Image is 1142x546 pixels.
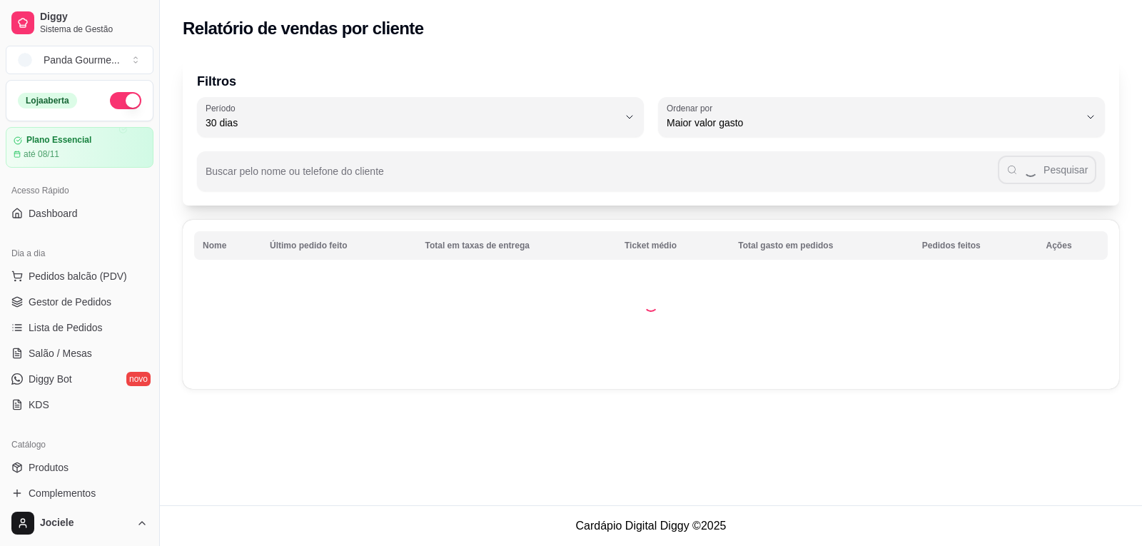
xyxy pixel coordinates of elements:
a: DiggySistema de Gestão [6,6,153,40]
span: Salão / Mesas [29,346,92,360]
div: Dia a dia [6,242,153,265]
a: Dashboard [6,202,153,225]
a: Produtos [6,456,153,479]
input: Buscar pelo nome ou telefone do cliente [206,170,998,184]
button: Select a team [6,46,153,74]
span: Lista de Pedidos [29,320,103,335]
span: Dashboard [29,206,78,221]
span: 30 dias [206,116,618,130]
article: até 08/11 [24,148,59,160]
span: Sistema de Gestão [40,24,148,35]
span: Pedidos balcão (PDV) [29,269,127,283]
footer: Cardápio Digital Diggy © 2025 [160,505,1142,546]
a: Plano Essencialaté 08/11 [6,127,153,168]
div: Loading [644,298,658,312]
div: Acesso Rápido [6,179,153,202]
a: Lista de Pedidos [6,316,153,339]
span: Jociele [40,517,131,530]
button: Pedidos balcão (PDV) [6,265,153,288]
p: Filtros [197,71,1105,91]
span: Maior valor gasto [667,116,1079,130]
span: Gestor de Pedidos [29,295,111,309]
h2: Relatório de vendas por cliente [183,17,424,40]
button: Jociele [6,506,153,540]
button: Alterar Status [110,92,141,109]
a: KDS [6,393,153,416]
a: Gestor de Pedidos [6,290,153,313]
div: Catálogo [6,433,153,456]
label: Período [206,102,240,114]
div: Panda Gourme ... [44,53,120,67]
a: Complementos [6,482,153,505]
label: Ordenar por [667,102,717,114]
span: KDS [29,398,49,412]
span: Diggy Bot [29,372,72,386]
button: Período30 dias [197,97,644,137]
span: Complementos [29,486,96,500]
span: Diggy [40,11,148,24]
button: Ordenar porMaior valor gasto [658,97,1105,137]
a: Salão / Mesas [6,342,153,365]
span: Produtos [29,460,69,475]
a: Diggy Botnovo [6,368,153,390]
article: Plano Essencial [26,135,91,146]
div: Loja aberta [18,93,77,108]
